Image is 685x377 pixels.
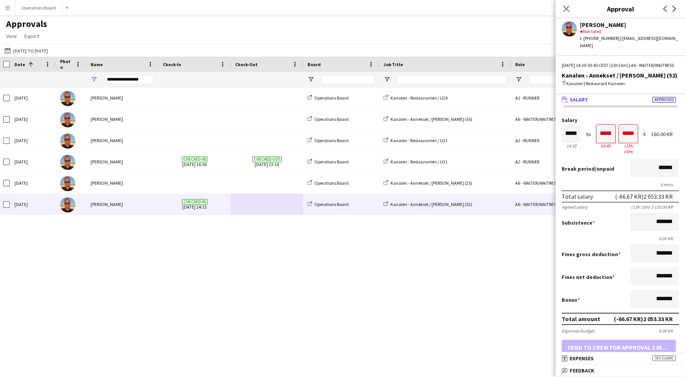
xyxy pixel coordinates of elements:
label: Salary [562,117,679,123]
div: [PERSON_NAME] [86,109,158,130]
span: Kanalen - Restauranten / U31 [390,159,448,165]
span: Checked-in [182,157,207,162]
div: 03:45 [596,143,615,149]
div: 160.00 KR [651,131,679,137]
span: [DATE] 23:14 [235,151,298,172]
img: Patrick Dolan [60,176,75,191]
span: Operations Board [314,180,349,186]
div: A2 - RUNNER [511,151,587,172]
button: Operations Board [16,0,62,15]
span: Salary [570,96,588,103]
div: Kanalen | Restaurant Kanalen [562,80,679,87]
div: [DATE] [10,87,56,108]
span: Name [91,62,103,67]
img: Patrick Dolan [60,133,75,149]
a: View [3,31,20,41]
div: Agreed salary [562,204,588,210]
a: Operations Board [307,138,349,143]
span: Kanalen - Annekset / [PERSON_NAME] (55) [390,116,472,122]
span: Check-In [163,62,181,67]
label: Subsistence [562,219,595,226]
span: View [6,33,17,40]
img: Patrick Dolan [60,91,75,106]
div: [DATE] [10,151,56,172]
div: [PERSON_NAME] [86,194,158,215]
img: Patrick Dolan [60,112,75,127]
div: [DATE] [10,130,56,151]
span: [DATE] 14:15 [163,194,226,215]
span: Checked-out [252,157,282,162]
a: Kanalen - Annekset / [PERSON_NAME] (55) [384,116,472,122]
span: Checked-in [182,199,207,205]
span: Operations Board [314,116,349,122]
button: Open Filter Menu [515,76,522,83]
div: [PERSON_NAME] [580,21,679,28]
div: 13h 15m [619,143,638,154]
div: Not rated [580,28,679,35]
button: Open Filter Menu [91,76,97,83]
input: Board Filter Input [321,75,374,84]
div: 0.00 KR [562,236,679,241]
mat-expansion-panel-header: Feedback [556,365,685,376]
span: Approved [652,97,676,103]
a: Operations Board [307,116,349,122]
span: Date [14,62,25,67]
button: Open Filter Menu [384,76,390,83]
span: Kanalen - Restauranten / U31 [390,138,448,143]
div: (-66.67 KR) 2 053.33 KR [614,315,673,323]
span: Role [515,62,525,67]
a: Kanalen - Annekset / [PERSON_NAME] (25) [384,180,472,186]
a: Kanalen - Annekset / [PERSON_NAME] (52) [384,201,472,207]
div: Kanalen - Annekset / [PERSON_NAME] (52) [562,72,679,79]
span: Expenses [570,355,594,362]
a: Operations Board [307,180,349,186]
div: [PERSON_NAME] [86,151,158,172]
div: [PERSON_NAME] [86,87,158,108]
div: Total amount [562,315,600,323]
span: Board [307,62,321,67]
span: Photo [60,59,72,70]
div: 14:30 [562,143,581,149]
a: Kanalen - Restauranten / U31 [384,138,448,143]
div: A2 - RUNNER [511,130,587,151]
span: Operations Board [314,159,349,165]
span: Kanalen - Annekset / [PERSON_NAME] (52) [390,201,472,207]
span: Operations Board [314,95,349,101]
input: Job Title Filter Input [397,75,506,84]
div: to [586,131,591,137]
mat-expansion-panel-header: SalaryApproved [556,94,685,105]
div: (-66.67 KR) 2 053.33 KR [615,193,673,200]
a: Operations Board [307,201,349,207]
label: Bonus [562,296,580,303]
span: Job Title [384,62,403,67]
div: [PERSON_NAME] [86,130,158,151]
div: [DATE] [10,173,56,193]
div: Total salary [562,193,593,200]
div: 0 mins [562,182,679,187]
div: Expenses budget [562,328,594,334]
a: Operations Board [307,95,349,101]
mat-expansion-panel-header: ExpensesNo claim [556,353,685,364]
div: [PERSON_NAME] [86,173,158,193]
label: Fines gross deduction [562,251,620,258]
span: Operations Board [314,138,349,143]
span: Check-Out [235,62,258,67]
div: [DATE] [10,109,56,130]
a: Export [21,31,42,41]
div: (13h 15m) 2 120.00 KR [631,204,679,210]
input: Role Filter Input [529,75,582,84]
button: [DATE] to [DATE] [3,46,49,55]
a: Operations Board [307,159,349,165]
a: Kanalen - Restauranten / U31 [384,159,448,165]
button: Open Filter Menu [307,76,314,83]
label: Fines net deduction [562,274,615,280]
span: Export [24,33,39,40]
div: A6 - WAITER/WAITRESS [511,109,587,130]
span: Break period [562,165,595,172]
img: Patrick Dolan [60,197,75,212]
span: No claim [652,355,676,361]
span: Operations Board [314,201,349,207]
img: Patrick Dolan [60,155,75,170]
div: [DATE] [10,194,56,215]
span: Feedback [570,367,594,374]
